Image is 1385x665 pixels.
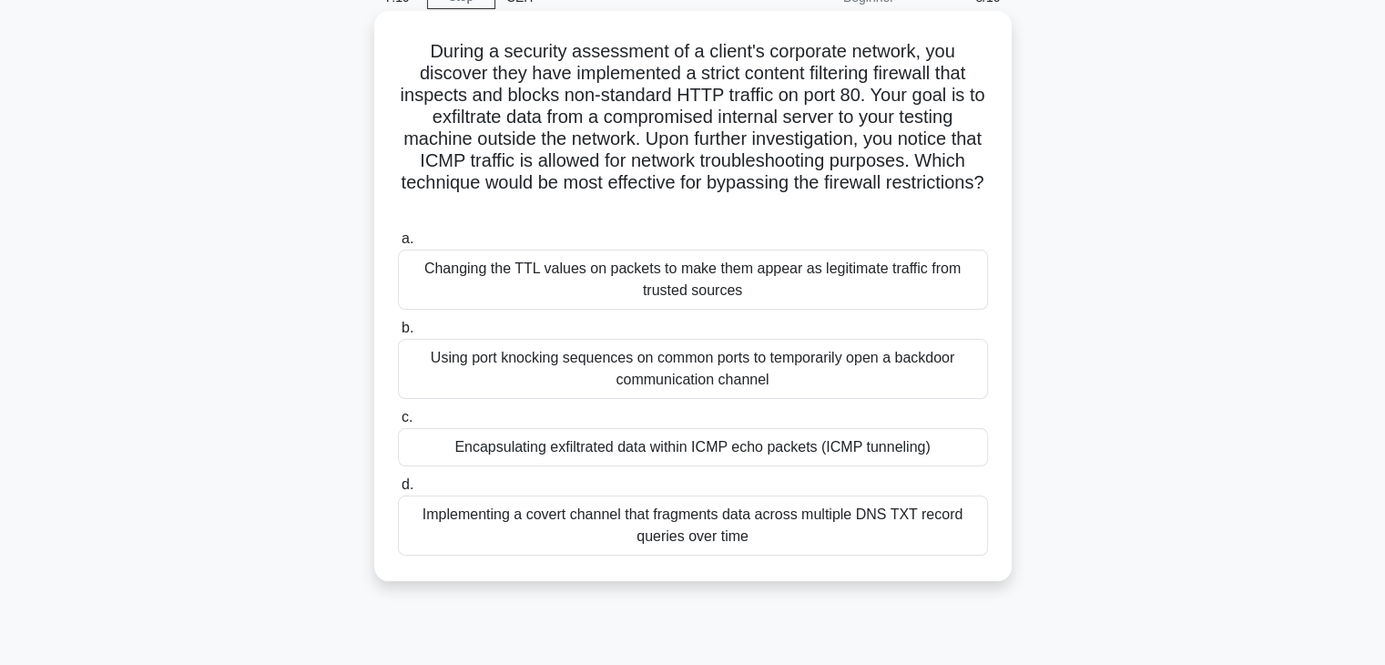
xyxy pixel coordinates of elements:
h5: During a security assessment of a client's corporate network, you discover they have implemented ... [396,40,990,217]
span: a. [402,230,413,246]
span: b. [402,320,413,335]
div: Implementing a covert channel that fragments data across multiple DNS TXT record queries over time [398,496,988,556]
span: d. [402,476,413,492]
div: Changing the TTL values on packets to make them appear as legitimate traffic from trusted sources [398,250,988,310]
span: c. [402,409,412,425]
div: Using port knocking sequences on common ports to temporarily open a backdoor communication channel [398,339,988,399]
div: Encapsulating exfiltrated data within ICMP echo packets (ICMP tunneling) [398,428,988,466]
